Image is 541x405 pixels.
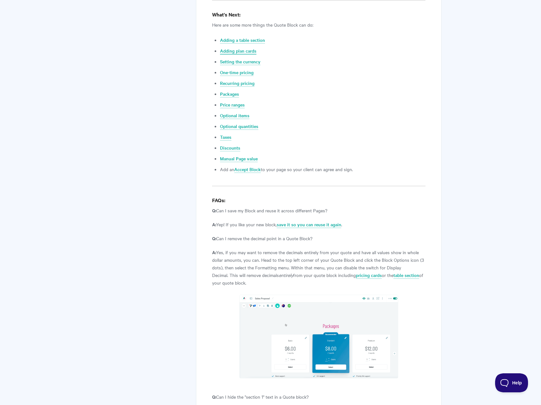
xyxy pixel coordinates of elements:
[212,207,425,214] p: Can I save my Block and reuse it across different Pages?
[212,393,216,400] strong: Q:
[212,10,425,18] h4: What's Next:
[220,37,265,44] a: Adding a table section
[220,101,245,108] a: Price ranges
[220,69,254,76] a: One-time pricing
[220,134,231,141] a: Taxes
[220,155,258,162] a: Manual Page value
[212,221,216,228] strong: A:
[212,393,425,401] p: Can I hide the "section 1" text in a Quote block?
[220,165,425,173] li: Add an to your page so your client can agree and sign.
[212,235,425,242] p: Can I remove the decimal point in a Quote Block?
[277,221,341,228] a: save it so you can reuse it again
[212,249,216,255] strong: A:
[220,48,256,55] a: Adding plan cards
[220,91,239,98] a: Packages
[212,235,216,241] strong: Q:
[220,123,258,130] a: Optional quantities
[212,248,425,286] p: Yes, if you may want to remove the decimals entirely from your quote and have all values show in ...
[495,373,528,392] iframe: Toggle Customer Support
[279,272,293,278] em: entirely
[220,80,255,87] a: Recurring pricing
[212,196,425,204] h4: FAQs:
[220,58,261,65] a: Setting the currency
[220,145,240,151] a: Discounts
[212,207,216,214] strong: Q:
[356,272,382,279] a: pricing cards
[220,112,249,119] a: Optional items
[212,21,425,29] p: Here are some more things the Quote Block can do:
[212,221,425,228] p: Yep! If you like your new block, .
[393,272,419,279] a: table section
[234,166,261,173] a: Accept Block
